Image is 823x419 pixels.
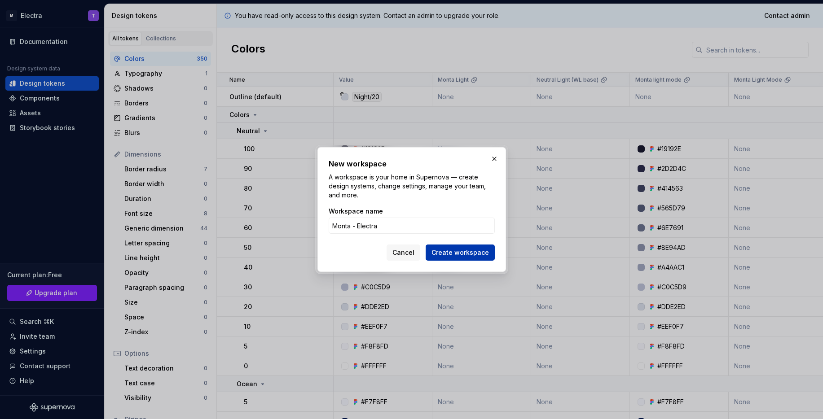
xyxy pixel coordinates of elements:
[392,248,414,257] span: Cancel
[431,248,489,257] span: Create workspace
[387,244,420,261] button: Cancel
[329,158,495,169] h2: New workspace
[426,244,495,261] button: Create workspace
[329,173,495,200] p: A workspace is your home in Supernova — create design systems, change settings, manage your team,...
[329,207,383,216] label: Workspace name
